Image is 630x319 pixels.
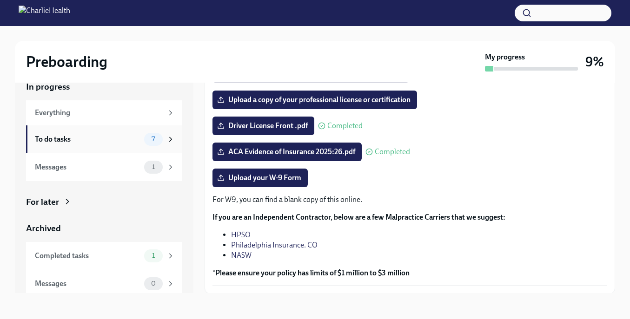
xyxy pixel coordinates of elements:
[26,270,182,298] a: Messages0
[219,173,301,182] span: Upload your W-9 Form
[26,52,107,71] h2: Preboarding
[35,134,140,144] div: To do tasks
[219,95,411,104] span: Upload a copy of your professional license or certification
[212,91,417,109] label: Upload a copy of your professional license or certification
[212,213,505,221] strong: If you are an Independent Contractor, below are a few Malpractice Carriers that we suggest:
[26,100,182,125] a: Everything
[26,242,182,270] a: Completed tasks1
[212,169,308,187] label: Upload your W-9 Form
[35,108,163,118] div: Everything
[212,117,314,135] label: Driver License Front .pdf
[212,195,607,205] p: For W9, you can find a blank copy of this online.
[231,230,251,239] a: HPSO
[212,143,362,161] label: ACA Evidence of Insurance 2025:26.pdf
[327,122,363,130] span: Completed
[485,52,525,62] strong: My progress
[375,148,410,156] span: Completed
[585,53,604,70] h3: 9%
[26,153,182,181] a: Messages1
[26,196,182,208] a: For later
[146,163,160,170] span: 1
[26,125,182,153] a: To do tasks7
[231,251,252,260] a: NASW
[35,162,140,172] div: Messages
[146,136,160,143] span: 7
[26,196,59,208] div: For later
[146,280,161,287] span: 0
[35,279,140,289] div: Messages
[231,241,318,249] a: Philadelphia Insurance. CO
[26,81,182,93] a: In progress
[219,147,355,156] span: ACA Evidence of Insurance 2025:26.pdf
[146,252,160,259] span: 1
[35,251,140,261] div: Completed tasks
[19,6,70,20] img: CharlieHealth
[219,121,308,130] span: Driver License Front .pdf
[26,222,182,234] a: Archived
[215,268,410,277] strong: Please ensure your policy has limits of $1 million to $3 million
